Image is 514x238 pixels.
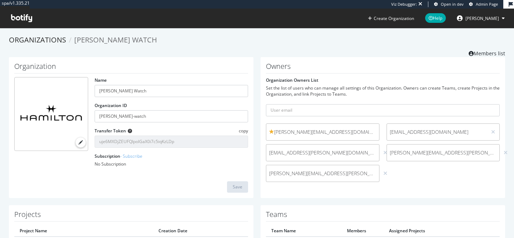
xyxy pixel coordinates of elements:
[9,35,66,45] a: Organizations
[269,128,376,136] span: [PERSON_NAME][EMAIL_ADDRESS][DOMAIN_NAME]
[239,128,248,134] span: copy
[227,181,248,193] button: Save
[14,211,248,222] h1: Projects
[266,77,318,83] label: Organization Owners List
[266,62,500,74] h1: Owners
[233,184,242,190] div: Save
[469,48,505,57] a: Members list
[95,110,248,122] input: Organization ID
[384,225,500,237] th: Assigned Projects
[330,225,384,237] th: Members
[441,1,464,7] span: Open in dev
[451,12,510,24] button: [PERSON_NAME]
[95,128,126,134] label: Transfer Token
[469,1,498,7] a: Admin Page
[476,1,498,7] span: Admin Page
[391,1,417,7] div: Viz Debugger:
[9,35,505,45] ol: breadcrumbs
[95,77,107,83] label: Name
[120,153,142,159] a: - Subscribe
[95,153,142,159] label: Subscription
[465,15,499,21] span: frank
[266,211,500,222] h1: Teams
[95,85,248,97] input: name
[95,161,248,167] div: No Subscription
[153,225,248,237] th: Creation Date
[266,85,500,97] div: Set the list of users who can manage all settings of this Organization. Owners can create Teams, ...
[368,15,414,22] button: Create Organization
[390,149,497,156] span: [PERSON_NAME][EMAIL_ADDRESS][PERSON_NAME][DOMAIN_NAME]
[266,104,500,116] input: User email
[74,35,157,45] span: [PERSON_NAME] Watch
[95,102,127,108] label: Organization ID
[390,128,484,136] span: [EMAIL_ADDRESS][DOMAIN_NAME]
[14,62,248,74] h1: Organization
[269,149,376,156] span: [EMAIL_ADDRESS][PERSON_NAME][DOMAIN_NAME]
[425,13,446,23] span: Help
[14,225,153,237] th: Project Name
[266,225,330,237] th: Team Name
[269,170,376,177] span: [PERSON_NAME][EMAIL_ADDRESS][PERSON_NAME][DOMAIN_NAME]
[434,1,464,7] a: Open in dev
